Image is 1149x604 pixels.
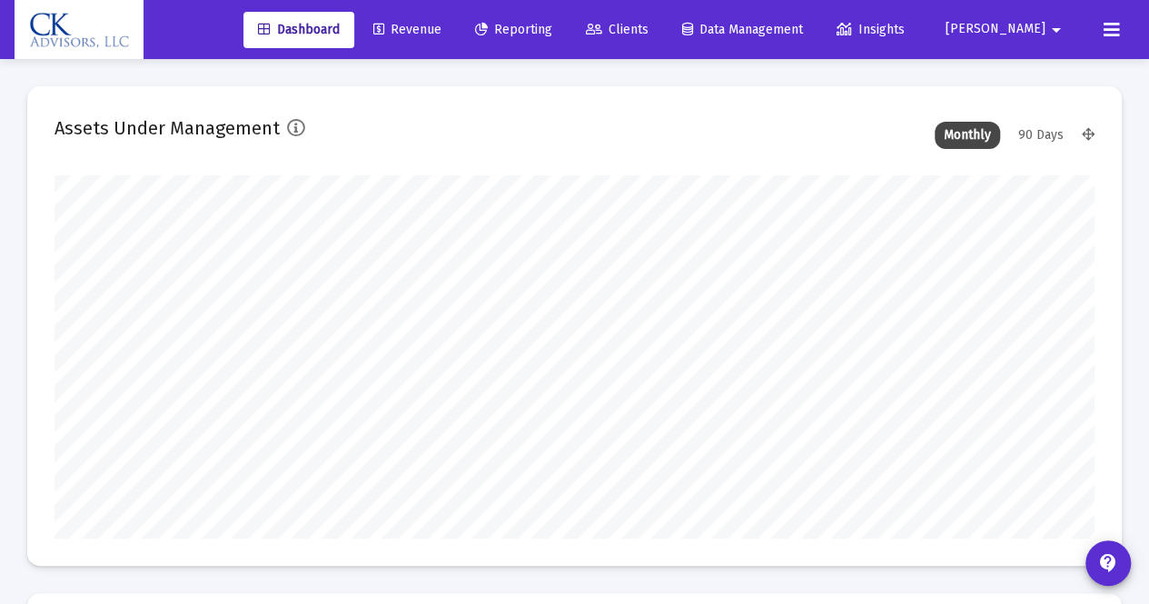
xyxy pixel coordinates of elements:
img: Dashboard [28,12,130,48]
div: 90 Days [1009,122,1073,149]
a: Clients [571,12,663,48]
span: Revenue [373,22,441,37]
a: Reporting [461,12,567,48]
a: Data Management [668,12,817,48]
button: [PERSON_NAME] [924,11,1089,47]
span: Clients [586,22,649,37]
span: Dashboard [258,22,340,37]
a: Insights [822,12,919,48]
a: Revenue [359,12,456,48]
span: Insights [837,22,905,37]
mat-icon: arrow_drop_down [1045,12,1067,48]
mat-icon: contact_support [1097,552,1119,574]
span: [PERSON_NAME] [946,22,1045,37]
span: Data Management [682,22,803,37]
a: Dashboard [243,12,354,48]
div: Monthly [935,122,1000,149]
span: Reporting [475,22,552,37]
h2: Assets Under Management [54,114,280,143]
